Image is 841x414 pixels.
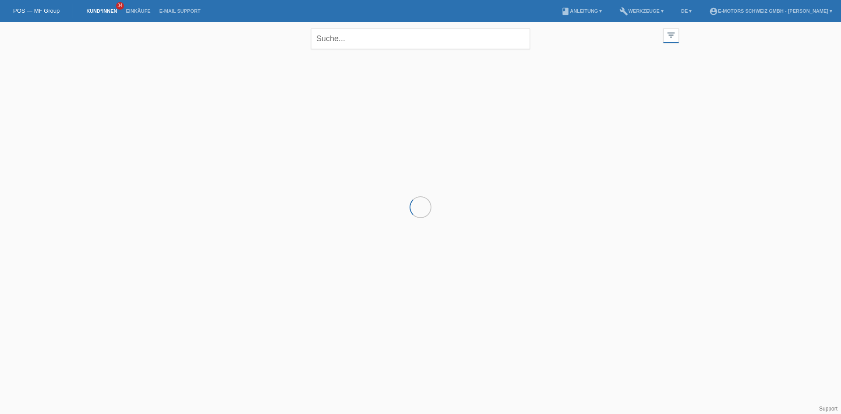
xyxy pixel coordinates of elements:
a: Kund*innen [82,8,121,14]
i: book [561,7,570,16]
a: E-Mail Support [155,8,205,14]
i: account_circle [709,7,718,16]
i: build [619,7,628,16]
a: Einkäufe [121,8,155,14]
a: account_circleE-Motors Schweiz GmbH - [PERSON_NAME] ▾ [705,8,837,14]
a: buildWerkzeuge ▾ [615,8,668,14]
i: filter_list [666,30,676,40]
span: 34 [116,2,124,10]
a: bookAnleitung ▾ [557,8,606,14]
a: POS — MF Group [13,7,60,14]
input: Suche... [311,28,530,49]
a: DE ▾ [677,8,696,14]
a: Support [819,406,837,412]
